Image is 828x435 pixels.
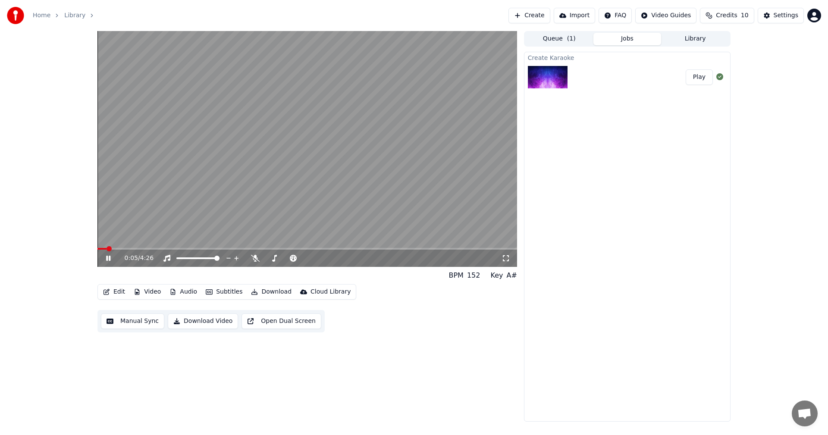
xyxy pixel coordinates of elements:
[716,11,737,20] span: Credits
[635,8,696,23] button: Video Guides
[758,8,804,23] button: Settings
[130,286,164,298] button: Video
[686,69,713,85] button: Play
[792,401,818,426] div: Open chat
[554,8,595,23] button: Import
[166,286,201,298] button: Audio
[508,8,550,23] button: Create
[101,313,164,329] button: Manual Sync
[125,254,138,263] span: 0:05
[593,33,662,45] button: Jobs
[599,8,632,23] button: FAQ
[506,270,517,281] div: A#
[168,313,238,329] button: Download Video
[140,254,154,263] span: 4:26
[700,8,754,23] button: Credits10
[524,52,730,63] div: Create Karaoke
[202,286,246,298] button: Subtitles
[64,11,85,20] a: Library
[7,7,24,24] img: youka
[525,33,593,45] button: Queue
[490,270,503,281] div: Key
[741,11,749,20] span: 10
[33,11,99,20] nav: breadcrumb
[241,313,321,329] button: Open Dual Screen
[310,288,351,296] div: Cloud Library
[33,11,50,20] a: Home
[248,286,295,298] button: Download
[467,270,480,281] div: 152
[448,270,463,281] div: BPM
[567,34,576,43] span: ( 1 )
[774,11,798,20] div: Settings
[125,254,145,263] div: /
[100,286,129,298] button: Edit
[661,33,729,45] button: Library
